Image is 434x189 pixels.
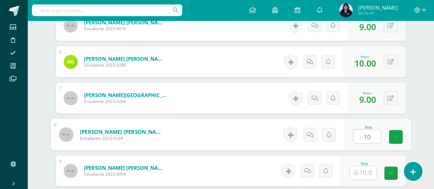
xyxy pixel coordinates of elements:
input: 0-10.0 [353,130,380,143]
img: 45x45 [59,127,73,141]
span: Mi Perfil [358,10,397,16]
img: 45x45 [64,91,78,105]
img: cbd01d8b6f63223e0d28c42ff2119eb8.png [64,55,78,69]
a: [PERSON_NAME] [PERSON_NAME] [84,19,166,26]
span: 9.00 [359,21,376,33]
img: 45x45 [64,19,78,32]
span: 9.00 [359,94,376,105]
span: Estudiante 2023-0004 [84,171,166,177]
div: Nota: [354,54,376,59]
div: Nota [353,125,384,129]
input: Busca un usuario... [32,4,182,16]
span: Estudiante 2023-0016 [84,26,166,32]
span: 10.00 [354,57,376,69]
span: Estudiante 2023-0288 [84,62,166,68]
span: Estudiante 2023-0264 [84,98,166,104]
div: Nota [349,162,379,166]
a: [PERSON_NAME] [PERSON_NAME] [80,128,164,135]
input: 0-10.0 [350,166,376,179]
span: Estudiante 2023-0196 [80,135,164,141]
img: 717e1260f9baba787432b05432d0efc0.png [339,3,353,17]
img: 45x45 [64,164,78,178]
a: [PERSON_NAME] [PERSON_NAME] [84,164,166,171]
div: Nota: [359,91,376,95]
span: [PERSON_NAME] [358,4,397,11]
a: [PERSON_NAME] [PERSON_NAME] [84,55,166,62]
a: [PERSON_NAME][GEOGRAPHIC_DATA] [84,92,166,98]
